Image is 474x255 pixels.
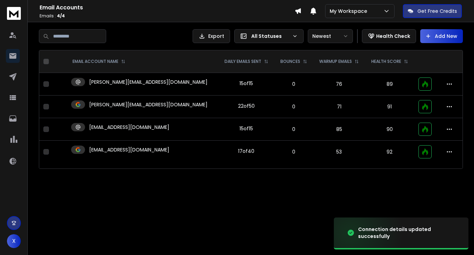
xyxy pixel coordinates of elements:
p: 0 [279,81,309,88]
p: [PERSON_NAME][EMAIL_ADDRESS][DOMAIN_NAME] [89,101,208,108]
td: 85 [313,118,365,141]
p: BOUNCES [280,59,300,64]
p: 0 [279,126,309,133]
div: Connection details updated successfully [358,226,460,240]
img: image [334,212,403,254]
td: 76 [313,73,365,96]
button: X [7,234,21,248]
p: WARMUP EMAILS [319,59,352,64]
p: DAILY EMAILS SENT [225,59,261,64]
p: Health Check [376,33,410,40]
button: Newest [308,29,353,43]
button: Get Free Credits [403,4,462,18]
img: logo [7,7,21,20]
p: Emails : [40,13,295,19]
div: 15 of 15 [239,125,253,132]
p: [EMAIL_ADDRESS][DOMAIN_NAME] [89,146,169,153]
p: HEALTH SCORE [371,59,401,64]
p: [PERSON_NAME][EMAIL_ADDRESS][DOMAIN_NAME] [89,79,208,85]
button: Health Check [362,29,416,43]
td: 92 [365,141,414,163]
div: 22 of 50 [238,102,255,109]
p: My Workspace [330,8,370,15]
p: 0 [279,148,309,155]
td: 71 [313,96,365,118]
h1: Email Accounts [40,3,295,12]
td: 53 [313,141,365,163]
td: 91 [365,96,414,118]
td: 89 [365,73,414,96]
button: Add New [420,29,463,43]
td: 90 [365,118,414,141]
div: 15 of 15 [239,80,253,87]
p: All Statuses [251,33,289,40]
span: 4 / 4 [57,13,65,19]
div: EMAIL ACCOUNT NAME [73,59,125,64]
p: [EMAIL_ADDRESS][DOMAIN_NAME] [89,124,169,131]
p: 0 [279,103,309,110]
p: Get Free Credits [417,8,457,15]
button: Export [193,29,230,43]
div: 17 of 40 [238,148,254,155]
